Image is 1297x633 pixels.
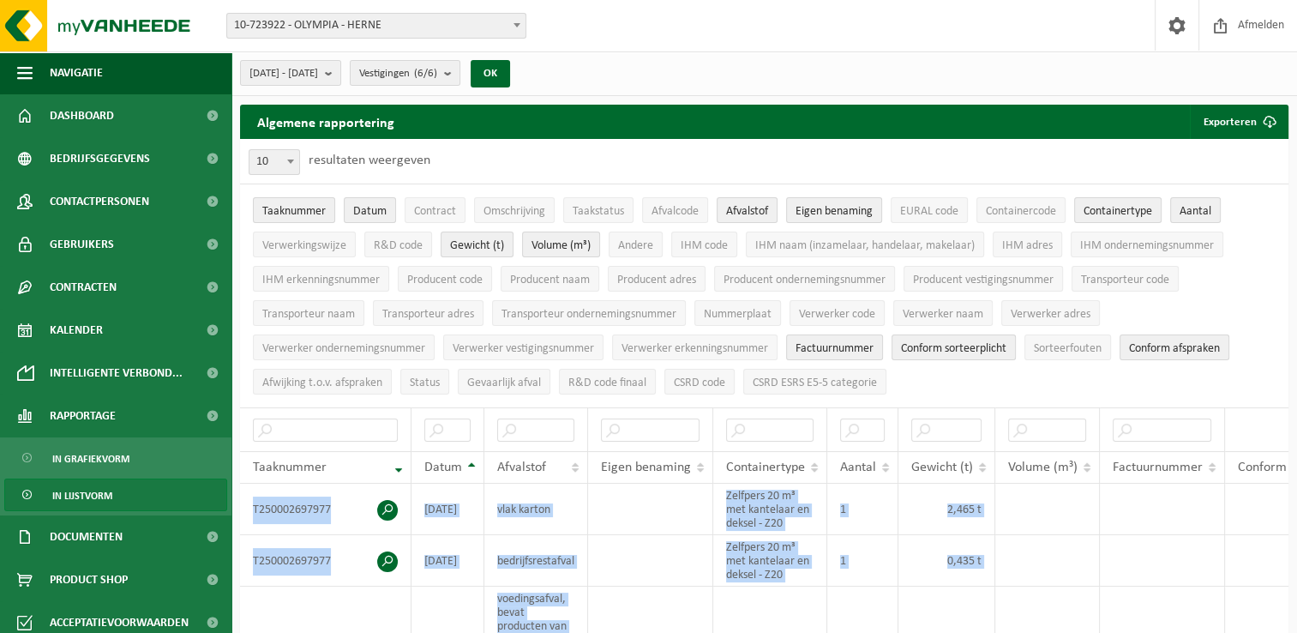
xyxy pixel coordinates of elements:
button: IHM adresIHM adres: Activate to sort [993,232,1062,257]
span: Containertype [726,461,805,474]
span: Afvalcode [652,205,699,218]
span: Product Shop [50,558,128,601]
button: R&D codeR&amp;D code: Activate to sort [364,232,432,257]
button: TaakstatusTaakstatus: Activate to sort [563,197,633,223]
td: bedrijfsrestafval [484,535,588,587]
button: Conform sorteerplicht : Activate to sort [892,335,1016,360]
td: 1 [827,535,898,587]
button: Eigen benamingEigen benaming: Activate to sort [786,197,882,223]
span: Bedrijfsgegevens [50,137,150,180]
span: Transporteur code [1081,274,1169,286]
span: Volume (m³) [531,239,591,252]
button: StatusStatus: Activate to sort [400,369,449,395]
span: Intelligente verbond... [50,352,183,395]
span: Factuurnummer [796,342,874,355]
span: IHM adres [1002,239,1053,252]
button: AfvalstofAfvalstof: Activate to sort [717,197,778,223]
label: resultaten weergeven [309,154,430,167]
span: Gebruikers [50,223,114,266]
button: Producent adresProducent adres: Activate to sort [608,266,706,292]
span: Producent adres [617,274,696,286]
span: Verwerker ondernemingsnummer [262,342,425,355]
button: AantalAantal: Activate to sort [1170,197,1221,223]
span: Datum [424,461,462,474]
button: Volume (m³)Volume (m³): Activate to sort [522,232,600,257]
button: DatumDatum: Activate to sort [344,197,396,223]
span: Factuurnummer [1113,461,1203,474]
span: Eigen benaming [796,205,873,218]
button: [DATE] - [DATE] [240,60,341,86]
span: Verwerker naam [903,308,983,321]
span: Transporteur naam [262,308,355,321]
span: Dashboard [50,94,114,137]
button: Verwerker ondernemingsnummerVerwerker ondernemingsnummer: Activate to sort [253,335,435,360]
span: Andere [618,239,653,252]
span: R&D code finaal [568,377,646,389]
button: Afwijking t.o.v. afsprakenAfwijking t.o.v. afspraken: Activate to sort [253,369,392,395]
span: Contract [414,205,456,218]
button: TaaknummerTaaknummer: Activate to remove sorting [253,197,335,223]
button: Verwerker naamVerwerker naam: Activate to sort [893,300,993,326]
span: Verwerker vestigingsnummer [453,342,594,355]
span: Containercode [986,205,1056,218]
span: Verwerkingswijze [262,239,346,252]
td: T250002697977 [240,535,411,587]
button: EURAL codeEURAL code: Activate to sort [891,197,968,223]
button: Producent codeProducent code: Activate to sort [398,266,492,292]
span: Aantal [840,461,876,474]
span: Producent vestigingsnummer [913,274,1054,286]
span: Verwerker code [799,308,875,321]
span: Afvalstof [726,205,768,218]
span: Taaknummer [253,461,327,474]
span: Verwerker erkenningsnummer [621,342,768,355]
span: Taaknummer [262,205,326,218]
span: Kalender [50,309,103,352]
td: 1 [827,484,898,535]
span: Contactpersonen [50,180,149,223]
span: EURAL code [900,205,958,218]
span: Conform afspraken [1129,342,1220,355]
span: In lijstvorm [52,479,112,512]
span: R&D code [374,239,423,252]
span: IHM ondernemingsnummer [1080,239,1214,252]
span: Omschrijving [483,205,545,218]
button: ContractContract: Activate to sort [405,197,465,223]
span: Contracten [50,266,117,309]
h2: Algemene rapportering [240,105,411,139]
button: AndereAndere: Activate to sort [609,232,663,257]
span: Gewicht (t) [911,461,973,474]
span: Conform sorteerplicht [901,342,1006,355]
button: Verwerker adresVerwerker adres: Activate to sort [1001,300,1100,326]
td: vlak karton [484,484,588,535]
button: IHM ondernemingsnummerIHM ondernemingsnummer: Activate to sort [1071,232,1223,257]
span: Taakstatus [573,205,624,218]
span: Afvalstof [497,461,546,474]
span: Rapportage [50,395,116,437]
button: Gewicht (t)Gewicht (t): Activate to sort [441,232,513,257]
span: Afwijking t.o.v. afspraken [262,377,382,389]
span: 10-723922 - OLYMPIA - HERNE [226,13,526,39]
button: Verwerker vestigingsnummerVerwerker vestigingsnummer: Activate to sort [443,335,603,360]
button: IHM codeIHM code: Activate to sort [671,232,737,257]
span: Sorteerfouten [1034,342,1102,355]
span: Volume (m³) [1008,461,1078,474]
button: CSRD codeCSRD code: Activate to sort [664,369,735,395]
button: Producent naamProducent naam: Activate to sort [501,266,599,292]
span: Eigen benaming [601,461,691,474]
button: Gevaarlijk afval : Activate to sort [458,369,550,395]
button: Producent ondernemingsnummerProducent ondernemingsnummer: Activate to sort [714,266,895,292]
span: Aantal [1180,205,1211,218]
span: Verwerker adres [1011,308,1090,321]
span: Gevaarlijk afval [467,377,541,389]
span: Producent ondernemingsnummer [724,274,886,286]
button: IHM naam (inzamelaar, handelaar, makelaar)IHM naam (inzamelaar, handelaar, makelaar): Activate to... [746,232,984,257]
span: Nummerplaat [704,308,772,321]
button: IHM erkenningsnummerIHM erkenningsnummer: Activate to sort [253,266,389,292]
a: In lijstvorm [4,479,227,511]
span: CSRD ESRS E5-5 categorie [753,377,877,389]
count: (6/6) [414,68,437,79]
td: T250002697977 [240,484,411,535]
button: R&D code finaalR&amp;D code finaal: Activate to sort [559,369,656,395]
button: CSRD ESRS E5-5 categorieCSRD ESRS E5-5 categorie: Activate to sort [743,369,886,395]
button: Producent vestigingsnummerProducent vestigingsnummer: Activate to sort [904,266,1063,292]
